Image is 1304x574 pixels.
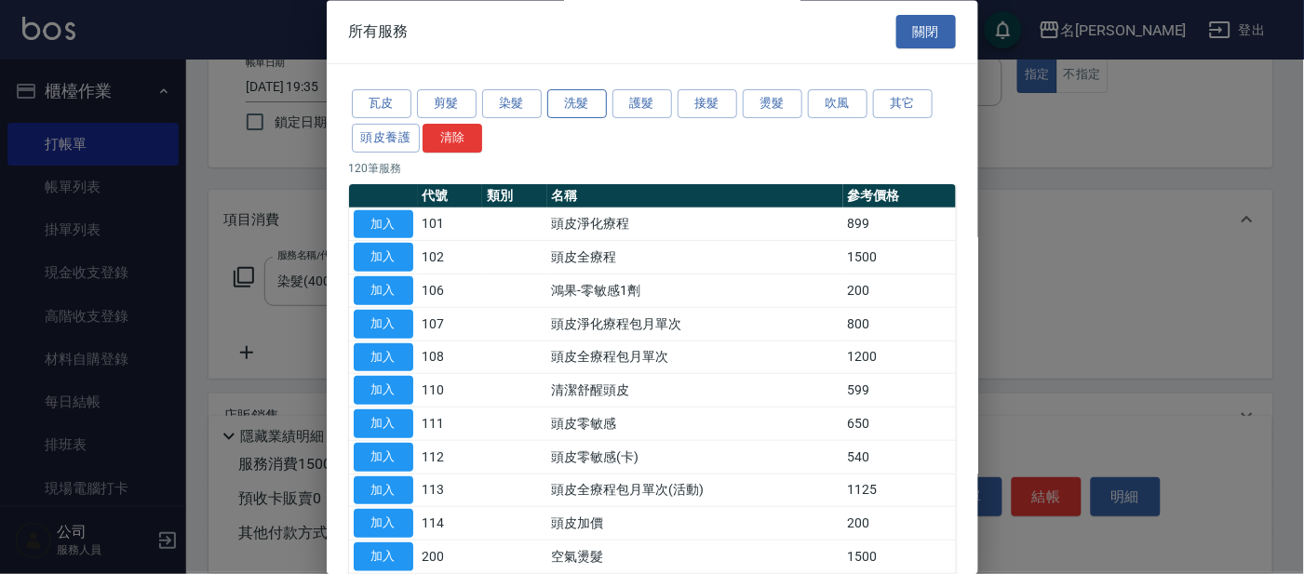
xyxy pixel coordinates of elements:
[418,241,483,274] td: 102
[843,341,956,375] td: 1200
[547,407,843,441] td: 頭皮零敏感
[843,274,956,308] td: 200
[547,184,843,208] th: 名稱
[547,308,843,341] td: 頭皮淨化療程包月單次
[547,374,843,407] td: 清潔舒醒頭皮
[354,343,413,372] button: 加入
[354,210,413,239] button: 加入
[354,510,413,539] button: 加入
[418,474,483,508] td: 113
[843,184,956,208] th: 參考價格
[843,441,956,474] td: 540
[843,308,956,341] td: 800
[354,377,413,406] button: 加入
[547,241,843,274] td: 頭皮全療程
[896,15,956,49] button: 關閉
[418,274,483,308] td: 106
[678,90,737,119] button: 接髮
[547,441,843,474] td: 頭皮零敏感(卡)
[352,124,421,153] button: 頭皮養護
[547,341,843,375] td: 頭皮全療程包月單次
[843,541,956,574] td: 1500
[418,184,483,208] th: 代號
[354,443,413,472] button: 加入
[418,341,483,375] td: 108
[743,90,802,119] button: 燙髮
[417,90,477,119] button: 剪髮
[349,160,956,177] p: 120 筆服務
[354,543,413,572] button: 加入
[418,407,483,441] td: 111
[843,241,956,274] td: 1500
[843,407,956,441] td: 650
[547,474,843,508] td: 頭皮全療程包月單次(活動)
[808,90,867,119] button: 吹風
[418,541,483,574] td: 200
[482,184,547,208] th: 類別
[354,410,413,439] button: 加入
[873,90,933,119] button: 其它
[354,277,413,306] button: 加入
[547,208,843,242] td: 頭皮淨化療程
[843,208,956,242] td: 899
[547,90,607,119] button: 洗髮
[547,507,843,541] td: 頭皮加價
[843,507,956,541] td: 200
[418,374,483,407] td: 110
[352,90,411,119] button: 瓦皮
[354,476,413,505] button: 加入
[547,274,843,308] td: 鴻果-零敏感1劑
[547,541,843,574] td: 空氣燙髮
[418,308,483,341] td: 107
[418,208,483,242] td: 101
[482,90,542,119] button: 染髮
[843,374,956,407] td: 599
[843,474,956,508] td: 1125
[612,90,672,119] button: 護髮
[423,124,482,153] button: 清除
[349,22,409,41] span: 所有服務
[354,310,413,339] button: 加入
[354,244,413,273] button: 加入
[418,441,483,474] td: 112
[418,507,483,541] td: 114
